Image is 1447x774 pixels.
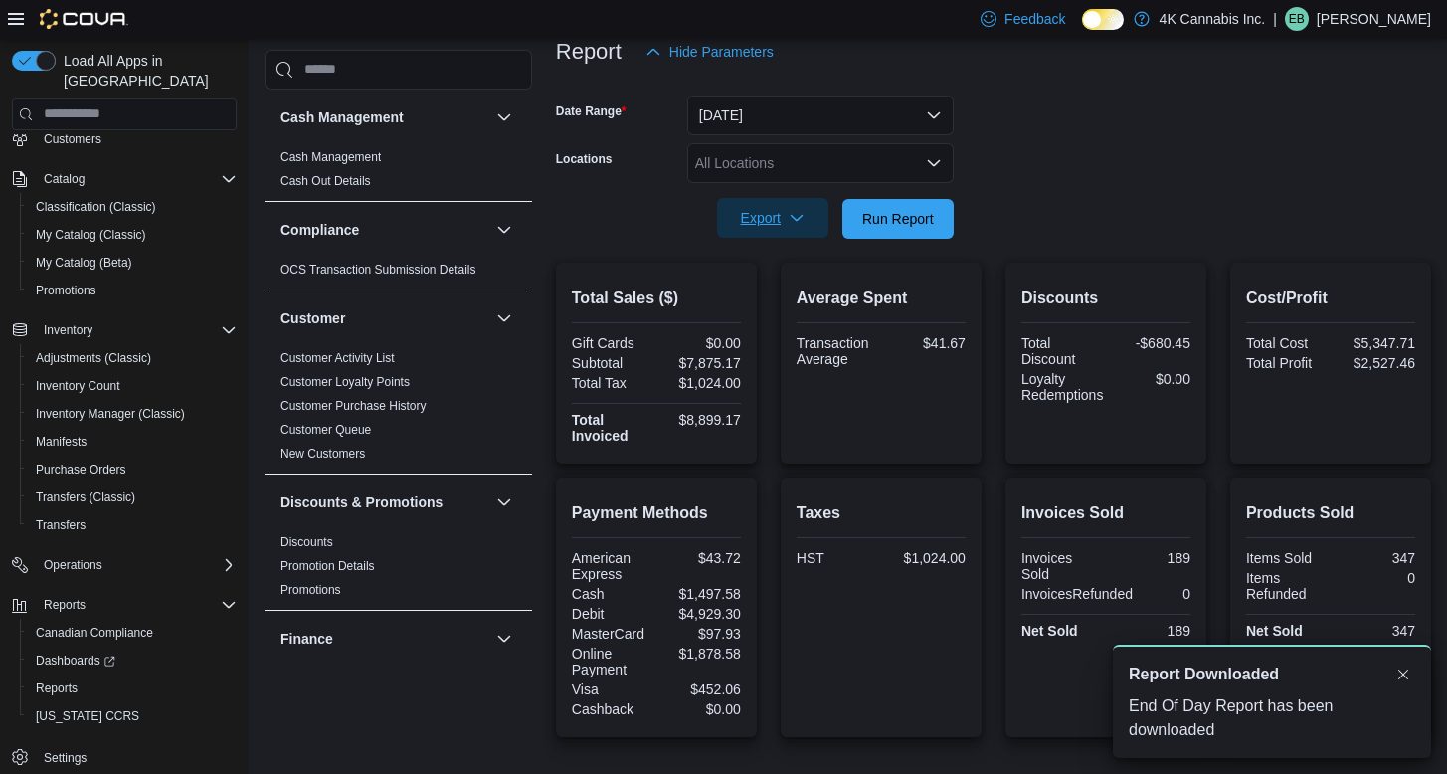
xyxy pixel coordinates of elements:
[492,105,516,129] button: Cash Management
[492,490,516,514] button: Discounts & Promotions
[20,344,245,372] button: Adjustments (Classic)
[28,430,94,454] a: Manifests
[1110,335,1190,351] div: -$680.45
[36,708,139,724] span: [US_STATE] CCRS
[44,131,101,147] span: Customers
[885,335,966,351] div: $41.67
[36,350,151,366] span: Adjustments (Classic)
[44,171,85,187] span: Catalog
[36,378,120,394] span: Inventory Count
[572,375,652,391] div: Total Tax
[28,513,237,537] span: Transfers
[492,627,516,651] button: Finance
[280,220,488,240] button: Compliance
[660,375,741,391] div: $1,024.00
[265,530,532,610] div: Discounts & Promotions
[28,195,164,219] a: Classification (Classic)
[36,167,92,191] button: Catalog
[28,621,161,645] a: Canadian Compliance
[572,412,629,444] strong: Total Invoiced
[28,251,140,275] a: My Catalog (Beta)
[572,287,741,310] h2: Total Sales ($)
[280,149,381,165] span: Cash Management
[1289,7,1305,31] span: EB
[4,551,245,579] button: Operations
[572,606,652,622] div: Debit
[1021,287,1190,310] h2: Discounts
[280,492,488,512] button: Discounts & Promotions
[36,126,237,151] span: Customers
[36,199,156,215] span: Classification (Classic)
[572,550,652,582] div: American Express
[280,535,333,549] a: Discounts
[265,145,532,201] div: Cash Management
[36,553,237,577] span: Operations
[36,553,110,577] button: Operations
[885,550,966,566] div: $1,024.00
[36,653,115,669] span: Dashboards
[280,447,365,461] a: New Customers
[4,316,245,344] button: Inventory
[492,306,516,330] button: Customer
[280,308,488,328] button: Customer
[4,742,245,771] button: Settings
[687,96,954,135] button: [DATE]
[660,626,741,642] div: $97.93
[44,557,102,573] span: Operations
[1391,663,1415,686] button: Dismiss toast
[28,279,104,302] a: Promotions
[20,221,245,249] button: My Catalog (Classic)
[36,283,96,298] span: Promotions
[28,458,237,482] span: Purchase Orders
[28,279,237,302] span: Promotions
[1273,7,1277,31] p: |
[556,40,622,64] h3: Report
[572,586,652,602] div: Cash
[1111,371,1190,387] div: $0.00
[1335,355,1415,371] div: $2,527.46
[1317,7,1431,31] p: [PERSON_NAME]
[280,398,427,414] span: Customer Purchase History
[556,103,627,119] label: Date Range
[572,701,652,717] div: Cashback
[842,199,954,239] button: Run Report
[20,249,245,277] button: My Catalog (Beta)
[36,746,94,770] a: Settings
[20,484,245,511] button: Transfers (Classic)
[28,458,134,482] a: Purchase Orders
[660,550,741,566] div: $43.72
[28,485,237,509] span: Transfers (Classic)
[28,402,193,426] a: Inventory Manager (Classic)
[280,174,371,188] a: Cash Out Details
[28,513,93,537] a: Transfers
[1246,501,1415,525] h2: Products Sold
[20,456,245,484] button: Purchase Orders
[28,704,237,728] span: Washington CCRS
[1110,623,1190,639] div: 189
[797,501,966,525] h2: Taxes
[1082,9,1124,30] input: Dark Mode
[36,625,153,641] span: Canadian Compliance
[1004,9,1065,29] span: Feedback
[572,335,652,351] div: Gift Cards
[280,629,488,649] button: Finance
[44,750,87,766] span: Settings
[28,374,128,398] a: Inventory Count
[280,263,476,277] a: OCS Transaction Submission Details
[1246,335,1327,351] div: Total Cost
[280,351,395,365] a: Customer Activity List
[36,489,135,505] span: Transfers (Classic)
[4,124,245,153] button: Customers
[36,517,86,533] span: Transfers
[1129,663,1415,686] div: Notification
[1246,355,1327,371] div: Total Profit
[797,287,966,310] h2: Average Spent
[1021,501,1190,525] h2: Invoices Sold
[1246,550,1327,566] div: Items Sold
[280,423,371,437] a: Customer Queue
[1021,335,1102,367] div: Total Discount
[1141,586,1190,602] div: 0
[36,318,237,342] span: Inventory
[280,583,341,597] a: Promotions
[1021,586,1133,602] div: InvoicesRefunded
